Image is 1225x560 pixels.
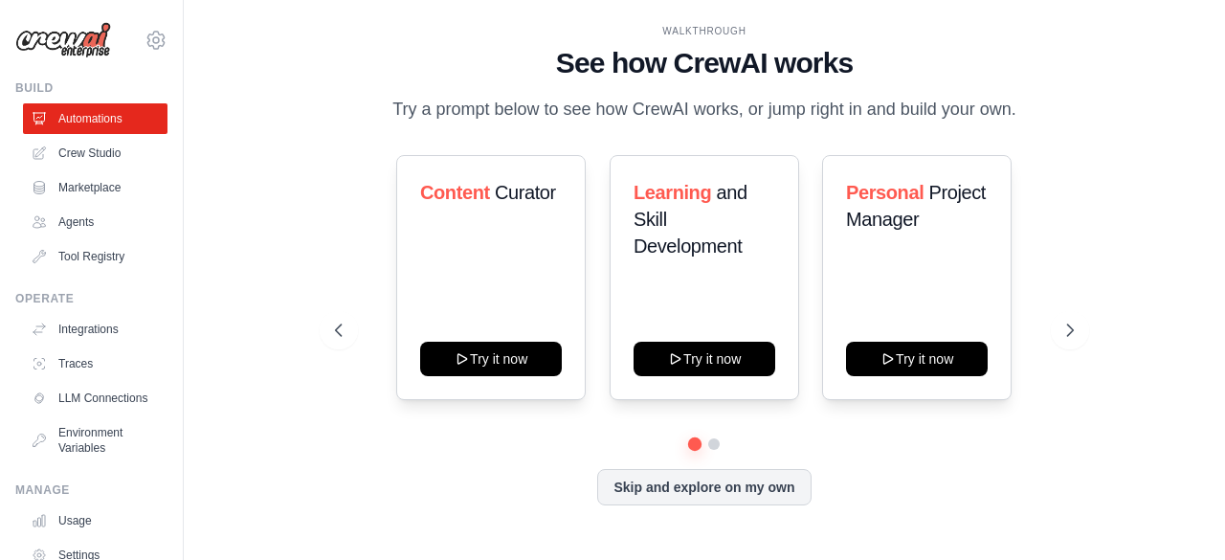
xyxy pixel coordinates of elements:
[23,103,167,134] a: Automations
[420,342,562,376] button: Try it now
[23,172,167,203] a: Marketplace
[23,314,167,345] a: Integrations
[23,241,167,272] a: Tool Registry
[634,182,747,257] span: and Skill Development
[23,207,167,237] a: Agents
[383,96,1026,123] p: Try a prompt below to see how CrewAI works, or jump right in and build your own.
[15,80,167,96] div: Build
[634,342,775,376] button: Try it now
[23,138,167,168] a: Crew Studio
[23,505,167,536] a: Usage
[15,482,167,498] div: Manage
[634,182,711,203] span: Learning
[495,182,556,203] span: Curator
[23,348,167,379] a: Traces
[597,469,811,505] button: Skip and explore on my own
[846,182,986,230] span: Project Manager
[23,417,167,463] a: Environment Variables
[846,182,924,203] span: Personal
[15,291,167,306] div: Operate
[335,46,1073,80] h1: See how CrewAI works
[420,182,490,203] span: Content
[15,22,111,58] img: Logo
[23,383,167,414] a: LLM Connections
[335,24,1073,38] div: WALKTHROUGH
[846,342,988,376] button: Try it now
